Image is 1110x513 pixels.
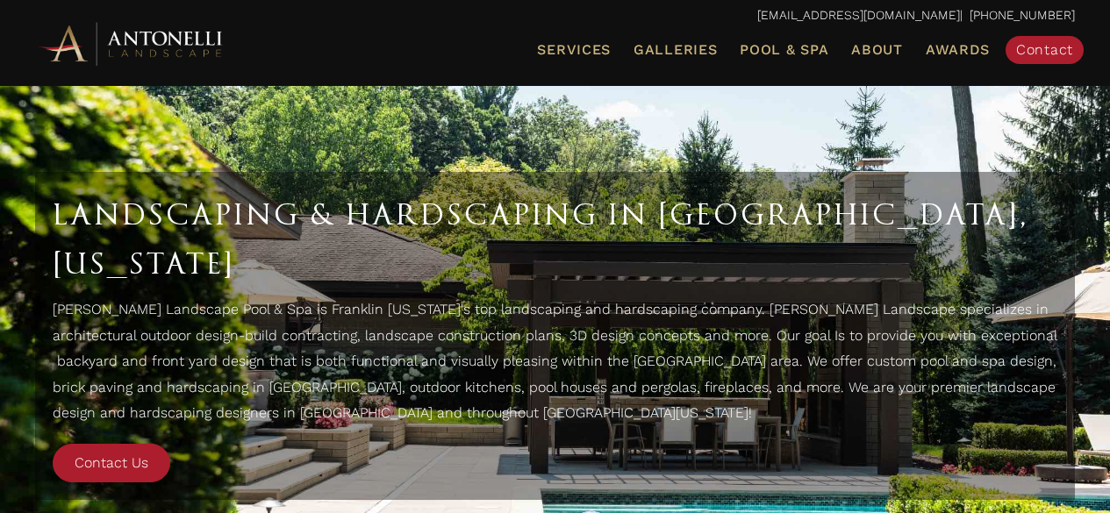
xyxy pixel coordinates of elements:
[844,39,910,61] a: About
[530,39,618,61] a: Services
[53,444,170,482] a: Contact Us
[35,4,1075,27] p: | [PHONE_NUMBER]
[634,41,717,58] span: Galleries
[53,296,1057,435] p: [PERSON_NAME] Landscape Pool & Spa is Franklin [US_STATE]'s top landscaping and hardscaping compa...
[35,19,228,68] img: Antonelli Horizontal Logo
[733,39,835,61] a: Pool & Spa
[851,43,903,57] span: About
[919,39,997,61] a: Awards
[1006,36,1084,64] a: Contact
[757,8,960,22] a: [EMAIL_ADDRESS][DOMAIN_NAME]
[740,41,828,58] span: Pool & Spa
[1016,41,1073,58] span: Contact
[537,43,611,57] span: Services
[627,39,724,61] a: Galleries
[53,189,1057,288] h1: Landscaping & Hardscaping In [GEOGRAPHIC_DATA], [US_STATE]
[926,41,990,58] span: Awards
[75,454,148,471] span: Contact Us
